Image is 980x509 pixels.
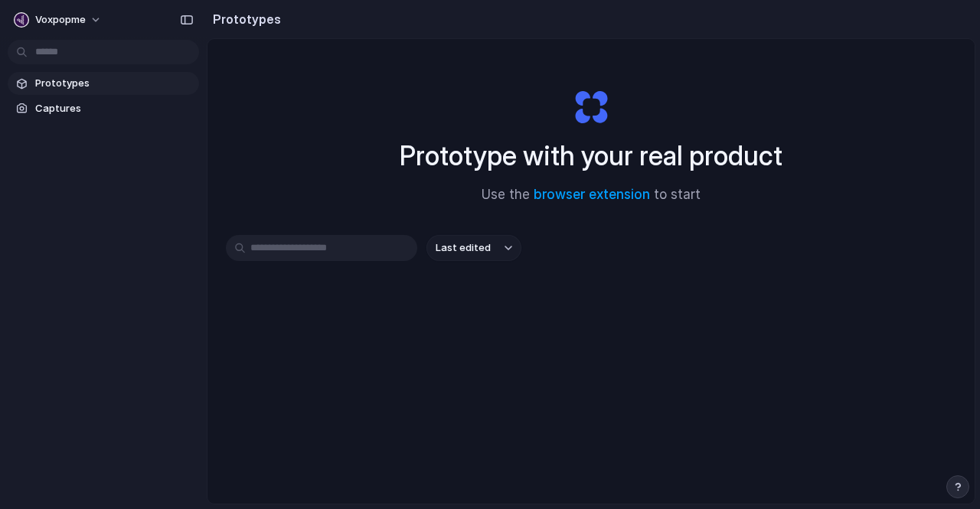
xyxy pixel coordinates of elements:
a: Prototypes [8,72,199,95]
a: browser extension [534,187,650,202]
button: Voxpopme [8,8,109,32]
span: Prototypes [35,76,193,91]
h2: Prototypes [207,10,281,28]
a: Captures [8,97,199,120]
button: Last edited [426,235,521,261]
span: Voxpopme [35,12,86,28]
span: Captures [35,101,193,116]
span: Last edited [436,240,491,256]
h1: Prototype with your real product [400,135,782,176]
span: Use the to start [482,185,701,205]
